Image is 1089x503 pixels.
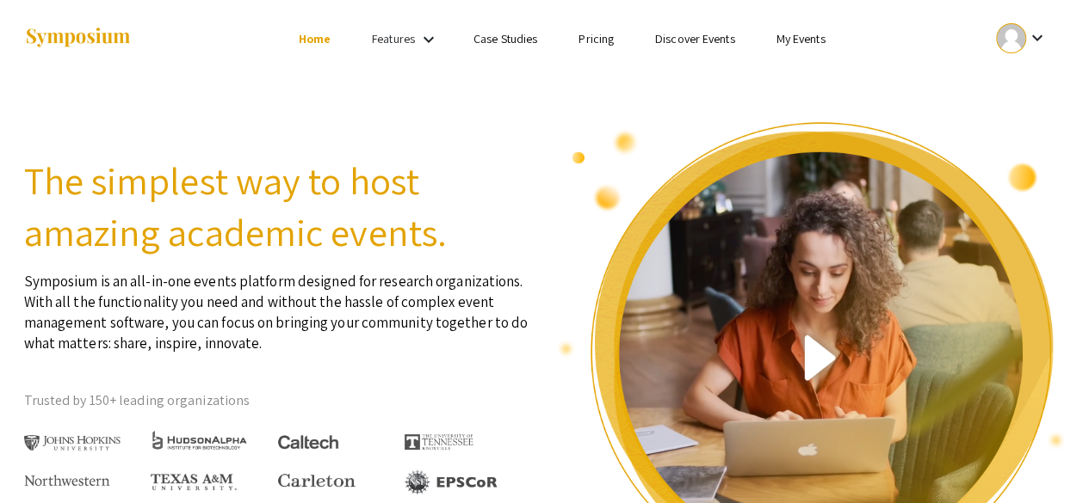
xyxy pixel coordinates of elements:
h2: The simplest way to host amazing academic events. [24,155,532,258]
img: HudsonAlpha [151,430,248,450]
a: Features [372,31,415,46]
img: The University of Tennessee [405,434,473,450]
mat-icon: Expand account dropdown [1026,28,1047,48]
a: Home [299,31,331,46]
p: Trusted by 150+ leading organizations [24,388,532,414]
mat-icon: Expand Features list [418,29,439,50]
a: Case Studies [473,31,537,46]
a: Pricing [579,31,614,46]
img: Texas A&M University [151,474,237,491]
a: Discover Events [655,31,735,46]
img: Caltech [278,435,338,450]
img: Symposium by ForagerOne [24,27,132,50]
p: Symposium is an all-in-one events platform designed for research organizations. With all the func... [24,258,532,353]
img: Carleton [278,474,356,488]
iframe: Chat [13,426,73,490]
a: My Events [776,31,825,46]
button: Expand account dropdown [978,19,1065,58]
img: EPSCOR [405,469,499,494]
